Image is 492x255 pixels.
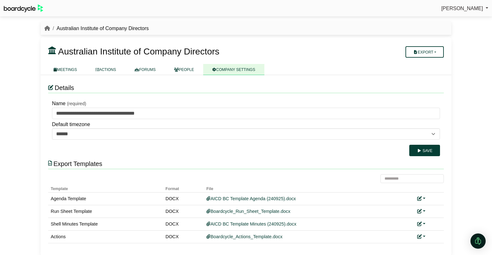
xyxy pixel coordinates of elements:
[409,145,440,156] button: Save
[203,64,264,75] a: COMPANY SETTINGS
[206,234,282,239] a: Boardcycle_Actions_Template.docx
[53,160,102,167] span: Export Templates
[165,64,203,75] a: PEOPLE
[44,64,86,75] a: MEETINGS
[50,24,149,33] li: Australian Institute of Company Directors
[206,209,290,214] a: Boardcycle_Run_Sheet_Template.docx
[125,64,165,75] a: FORUMS
[163,183,204,192] th: Format
[470,233,486,249] div: Open Intercom Messenger
[44,24,149,33] nav: breadcrumb
[204,183,415,192] th: File
[163,230,204,243] td: DOCX
[163,218,204,230] td: DOCX
[441,4,488,13] a: [PERSON_NAME]
[48,183,163,192] th: Template
[206,221,296,226] a: AICD BC Template Minutes (240925).docx
[405,46,444,58] button: Export
[58,47,219,56] span: Australian Institute of Company Directors
[55,84,74,91] span: Details
[52,99,66,108] label: Name
[48,205,163,218] td: Run Sheet Template
[4,4,43,12] img: BoardcycleBlackGreen-aaafeed430059cb809a45853b8cf6d952af9d84e6e89e1f1685b34bfd5cb7d64.svg
[52,120,90,129] label: Default timezone
[441,6,483,11] span: [PERSON_NAME]
[48,218,163,230] td: Shell Minutes Template
[48,192,163,205] td: Agenda Template
[163,192,204,205] td: DOCX
[163,205,204,218] td: DOCX
[48,230,163,243] td: Actions
[86,64,125,75] a: ACTIONS
[67,101,86,106] small: (required)
[206,196,296,201] a: AICD BC Template Agenda (240925).docx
